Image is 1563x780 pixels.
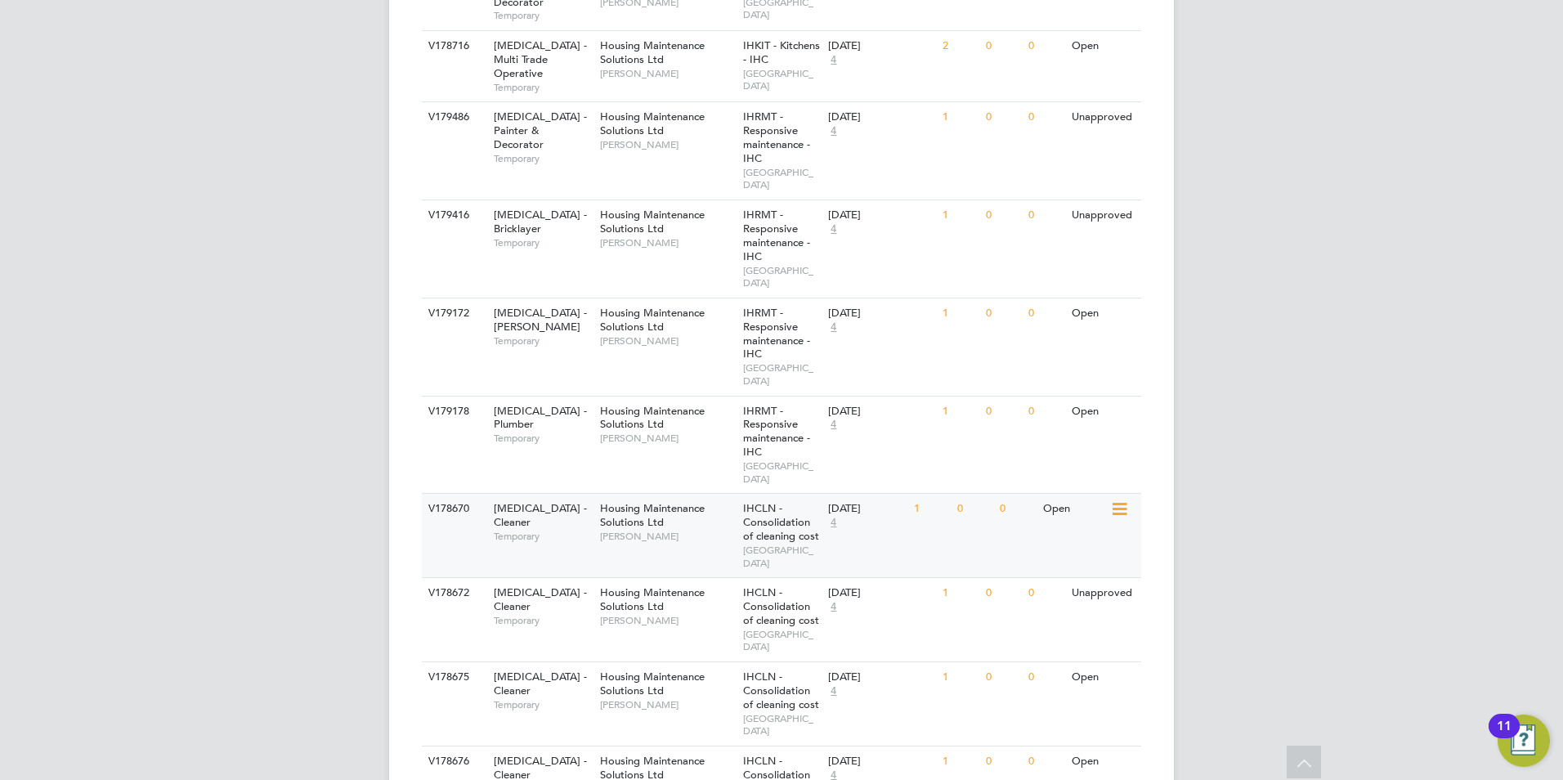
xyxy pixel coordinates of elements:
[1068,31,1139,61] div: Open
[828,586,934,600] div: [DATE]
[743,208,810,263] span: IHRMT - Responsive maintenance - IHC
[938,578,981,608] div: 1
[424,102,481,132] div: V179486
[1024,578,1067,608] div: 0
[828,307,934,321] div: [DATE]
[600,585,705,613] span: Housing Maintenance Solutions Ltd
[982,200,1024,231] div: 0
[1024,298,1067,329] div: 0
[828,502,906,516] div: [DATE]
[494,334,592,347] span: Temporary
[982,397,1024,427] div: 0
[743,110,810,165] span: IHRMT - Responsive maintenance - IHC
[1498,715,1550,767] button: Open Resource Center, 11 new notifications
[494,38,587,80] span: [MEDICAL_DATA] - Multi Trade Operative
[600,38,705,66] span: Housing Maintenance Solutions Ltd
[828,39,934,53] div: [DATE]
[828,222,839,236] span: 4
[1068,298,1139,329] div: Open
[828,516,839,530] span: 4
[938,102,981,132] div: 1
[982,298,1024,329] div: 0
[1068,397,1139,427] div: Open
[743,404,810,459] span: IHRMT - Responsive maintenance - IHC
[743,628,821,653] span: [GEOGRAPHIC_DATA]
[1039,494,1110,524] div: Open
[743,670,819,711] span: IHCLN - Consolidation of cleaning cost
[600,501,705,529] span: Housing Maintenance Solutions Ltd
[600,432,735,445] span: [PERSON_NAME]
[600,67,735,80] span: [PERSON_NAME]
[1068,200,1139,231] div: Unapproved
[1497,726,1511,747] div: 11
[424,31,481,61] div: V178716
[494,81,592,94] span: Temporary
[828,684,839,698] span: 4
[743,459,821,485] span: [GEOGRAPHIC_DATA]
[600,334,735,347] span: [PERSON_NAME]
[494,404,587,432] span: [MEDICAL_DATA] - Plumber
[424,578,481,608] div: V178672
[828,321,839,334] span: 4
[1024,662,1067,693] div: 0
[828,124,839,138] span: 4
[828,418,839,432] span: 4
[600,138,735,151] span: [PERSON_NAME]
[1024,102,1067,132] div: 0
[743,166,821,191] span: [GEOGRAPHIC_DATA]
[938,298,981,329] div: 1
[494,432,592,445] span: Temporary
[600,530,735,543] span: [PERSON_NAME]
[600,110,705,137] span: Housing Maintenance Solutions Ltd
[424,494,481,524] div: V178670
[953,494,996,524] div: 0
[910,494,952,524] div: 1
[982,662,1024,693] div: 0
[1068,578,1139,608] div: Unapproved
[424,662,481,693] div: V178675
[828,53,839,67] span: 4
[1024,397,1067,427] div: 0
[743,585,819,627] span: IHCLN - Consolidation of cleaning cost
[494,110,587,151] span: [MEDICAL_DATA] - Painter & Decorator
[494,670,587,697] span: [MEDICAL_DATA] - Cleaner
[743,361,821,387] span: [GEOGRAPHIC_DATA]
[1024,31,1067,61] div: 0
[743,544,821,569] span: [GEOGRAPHIC_DATA]
[982,746,1024,777] div: 0
[828,405,934,419] div: [DATE]
[938,397,981,427] div: 1
[424,397,481,427] div: V179178
[600,670,705,697] span: Housing Maintenance Solutions Ltd
[1068,746,1139,777] div: Open
[743,712,821,737] span: [GEOGRAPHIC_DATA]
[600,614,735,627] span: [PERSON_NAME]
[743,38,820,66] span: IHKIT - Kitchens - IHC
[743,67,821,92] span: [GEOGRAPHIC_DATA]
[938,746,981,777] div: 1
[828,110,934,124] div: [DATE]
[743,501,819,543] span: IHCLN - Consolidation of cleaning cost
[494,614,592,627] span: Temporary
[938,31,981,61] div: 2
[424,298,481,329] div: V179172
[600,208,705,235] span: Housing Maintenance Solutions Ltd
[494,208,587,235] span: [MEDICAL_DATA] - Bricklayer
[424,200,481,231] div: V179416
[424,746,481,777] div: V178676
[982,578,1024,608] div: 0
[1024,200,1067,231] div: 0
[494,236,592,249] span: Temporary
[828,670,934,684] div: [DATE]
[982,31,1024,61] div: 0
[828,600,839,614] span: 4
[600,236,735,249] span: [PERSON_NAME]
[600,698,735,711] span: [PERSON_NAME]
[1068,662,1139,693] div: Open
[1024,746,1067,777] div: 0
[600,306,705,334] span: Housing Maintenance Solutions Ltd
[494,698,592,711] span: Temporary
[938,662,981,693] div: 1
[828,755,934,769] div: [DATE]
[494,9,592,22] span: Temporary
